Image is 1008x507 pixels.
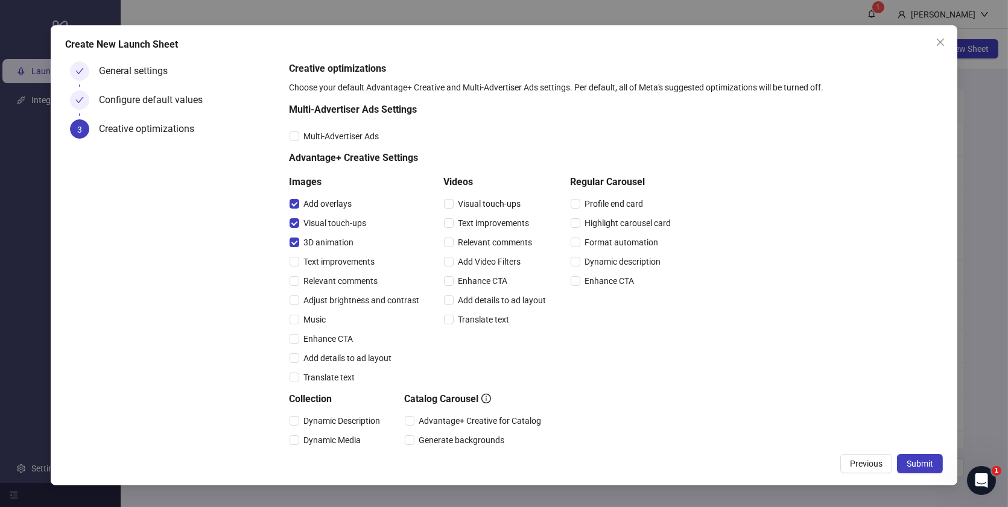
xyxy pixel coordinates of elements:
span: Translate text [299,371,360,384]
h5: Advantage+ Creative Settings [290,151,676,165]
h5: Images [290,175,425,189]
span: Enhance CTA [299,332,358,345]
span: 1 [992,466,1001,476]
span: Dynamic Description [299,414,385,427]
h5: Collection [290,392,385,406]
button: Submit [897,454,943,473]
span: Music [299,313,331,326]
div: Choose your default Advantage+ Creative and Multi-Advertiser Ads settings. Per default, all of Me... [290,81,939,94]
span: Relevant comments [299,274,383,288]
span: Add Video Filters [454,255,526,268]
div: General settings [99,61,177,81]
h5: Multi-Advertiser Ads Settings [290,102,676,117]
div: Creative optimizations [99,119,204,139]
span: Adjust brightness and contrast [299,294,425,307]
span: Dynamic description [580,255,666,268]
span: check [75,96,84,104]
button: Close [931,33,950,52]
span: 3D animation [299,236,359,249]
span: Add overlays [299,197,357,210]
span: Multi-Advertiser Ads [299,130,384,143]
span: Enhance CTA [580,274,639,288]
h5: Regular Carousel [571,175,676,189]
span: Previous [850,459,883,468]
span: Add details to ad layout [299,351,397,365]
h5: Videos [444,175,551,189]
span: check [75,67,84,75]
span: Profile end card [580,197,648,210]
span: Highlight carousel card [580,216,676,230]
span: Enhance CTA [454,274,513,288]
span: Dynamic Media [299,433,366,447]
span: Text improvements [454,216,534,230]
span: Relevant comments [454,236,537,249]
h5: Creative optimizations [290,61,939,76]
iframe: Intercom live chat [967,466,996,495]
span: Add details to ad layout [454,294,551,307]
span: Translate text [454,313,515,326]
span: close [936,37,945,47]
span: Advantage+ Creative for Catalog [414,414,547,427]
span: Generate backgrounds [414,433,510,447]
span: info-circle [481,394,491,403]
span: 3 [77,125,82,134]
span: Visual touch-ups [299,216,372,230]
span: Format automation [580,236,664,249]
div: Configure default values [99,90,212,110]
span: Visual touch-ups [454,197,526,210]
span: Text improvements [299,255,380,268]
span: Submit [907,459,933,468]
h5: Catalog Carousel [405,392,547,406]
button: Previous [840,454,892,473]
div: Create New Launch Sheet [65,37,943,52]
